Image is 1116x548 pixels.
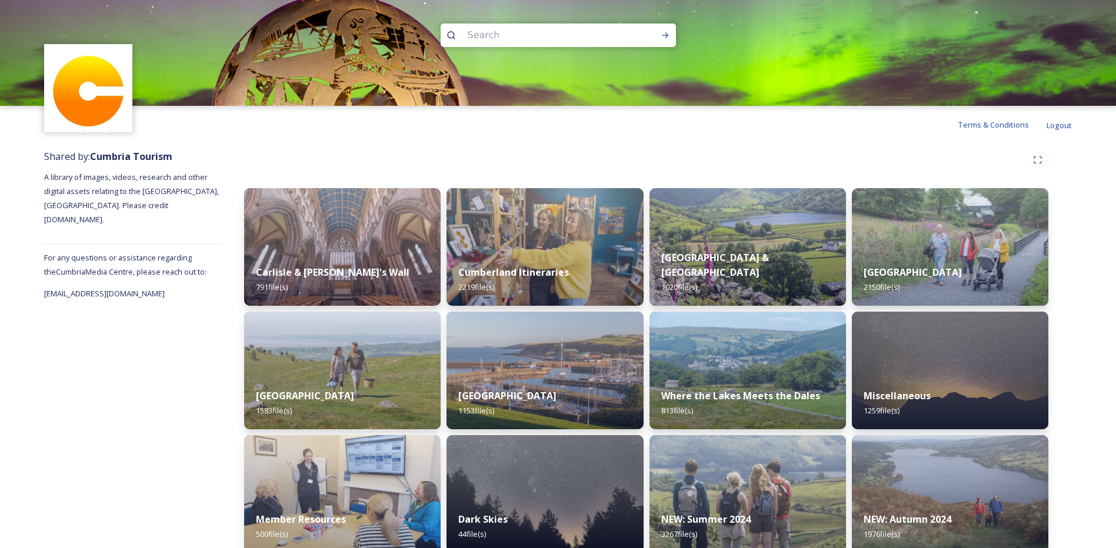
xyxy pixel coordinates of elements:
strong: NEW: Autumn 2024 [864,513,951,526]
img: Whitehaven-283.jpg [447,312,643,429]
img: Hartsop-222.jpg [649,188,846,306]
span: Shared by: [44,150,172,163]
strong: Cumbria Tourism [90,150,172,163]
strong: NEW: Summer 2024 [661,513,751,526]
img: PM204584.jpg [852,188,1048,306]
span: 1020 file(s) [661,282,697,292]
strong: [GEOGRAPHIC_DATA] & [GEOGRAPHIC_DATA] [661,251,769,279]
span: [EMAIL_ADDRESS][DOMAIN_NAME] [44,288,165,299]
span: 791 file(s) [256,282,288,292]
strong: [GEOGRAPHIC_DATA] [864,266,962,279]
strong: [GEOGRAPHIC_DATA] [458,389,557,402]
strong: Cumberland Itineraries [458,266,569,279]
img: 8ef860cd-d990-4a0f-92be-bf1f23904a73.jpg [447,188,643,306]
a: Terms & Conditions [958,118,1047,132]
span: 1259 file(s) [864,405,900,416]
span: 3267 file(s) [661,529,697,539]
strong: [GEOGRAPHIC_DATA] [256,389,354,402]
span: 2150 file(s) [864,282,900,292]
span: 813 file(s) [661,405,693,416]
span: 500 file(s) [256,529,288,539]
span: 1583 file(s) [256,405,292,416]
span: 2219 file(s) [458,282,494,292]
span: Terms & Conditions [958,119,1029,130]
span: 44 file(s) [458,529,486,539]
strong: Dark Skies [458,513,508,526]
input: Search [462,22,623,48]
img: Carlisle-couple-176.jpg [244,188,441,306]
span: 1153 file(s) [458,405,494,416]
strong: Carlisle & [PERSON_NAME]'s Wall [256,266,409,279]
img: images.jpg [46,46,131,131]
img: Grange-over-sands-rail-250.jpg [244,312,441,429]
span: A library of images, videos, research and other digital assets relating to the [GEOGRAPHIC_DATA],... [44,172,221,225]
img: Attract%2520and%2520Disperse%2520%28274%2520of%25201364%29.jpg [649,312,846,429]
img: Blea%2520Tarn%2520Star-Lapse%2520Loop.jpg [852,312,1048,429]
span: 1976 file(s) [864,529,900,539]
span: For any questions or assistance regarding the Cumbria Media Centre, please reach out to: [44,252,206,277]
span: Logout [1047,120,1072,131]
strong: Member Resources [256,513,346,526]
strong: Where the Lakes Meets the Dales [661,389,820,402]
strong: Miscellaneous [864,389,931,402]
